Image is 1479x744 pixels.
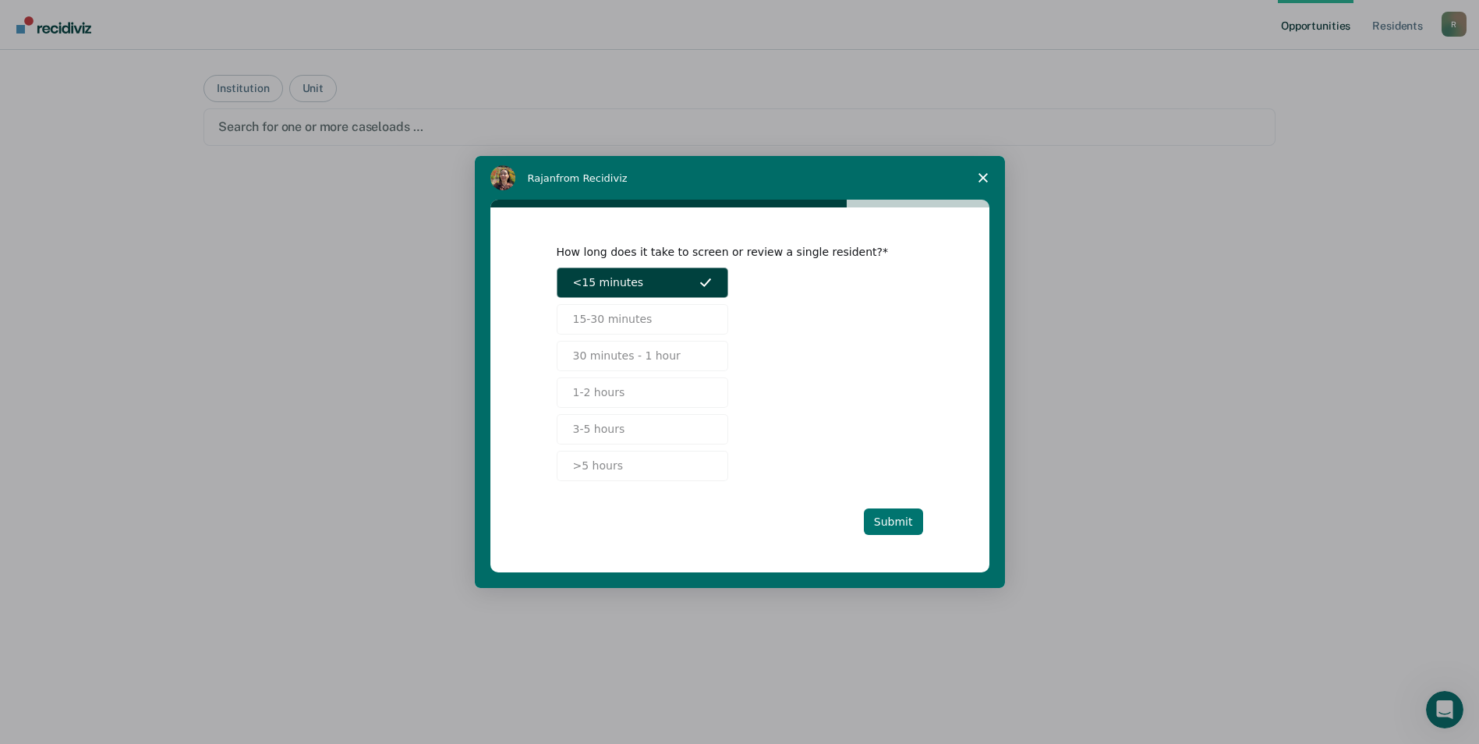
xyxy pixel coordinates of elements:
[557,451,728,481] button: >5 hours
[557,267,728,298] button: <15 minutes
[961,156,1005,200] span: Close survey
[556,172,628,184] span: from Recidiviz
[573,458,623,474] span: >5 hours
[573,348,681,364] span: 30 minutes - 1 hour
[557,245,900,259] div: How long does it take to screen or review a single resident?
[557,304,728,335] button: 15-30 minutes
[557,414,728,445] button: 3-5 hours
[573,311,653,328] span: 15-30 minutes
[573,421,625,438] span: 3-5 hours
[528,172,557,184] span: Rajan
[490,165,515,190] img: Profile image for Rajan
[864,508,923,535] button: Submit
[573,275,644,291] span: <15 minutes
[557,377,728,408] button: 1-2 hours
[573,384,625,401] span: 1-2 hours
[557,341,728,371] button: 30 minutes - 1 hour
